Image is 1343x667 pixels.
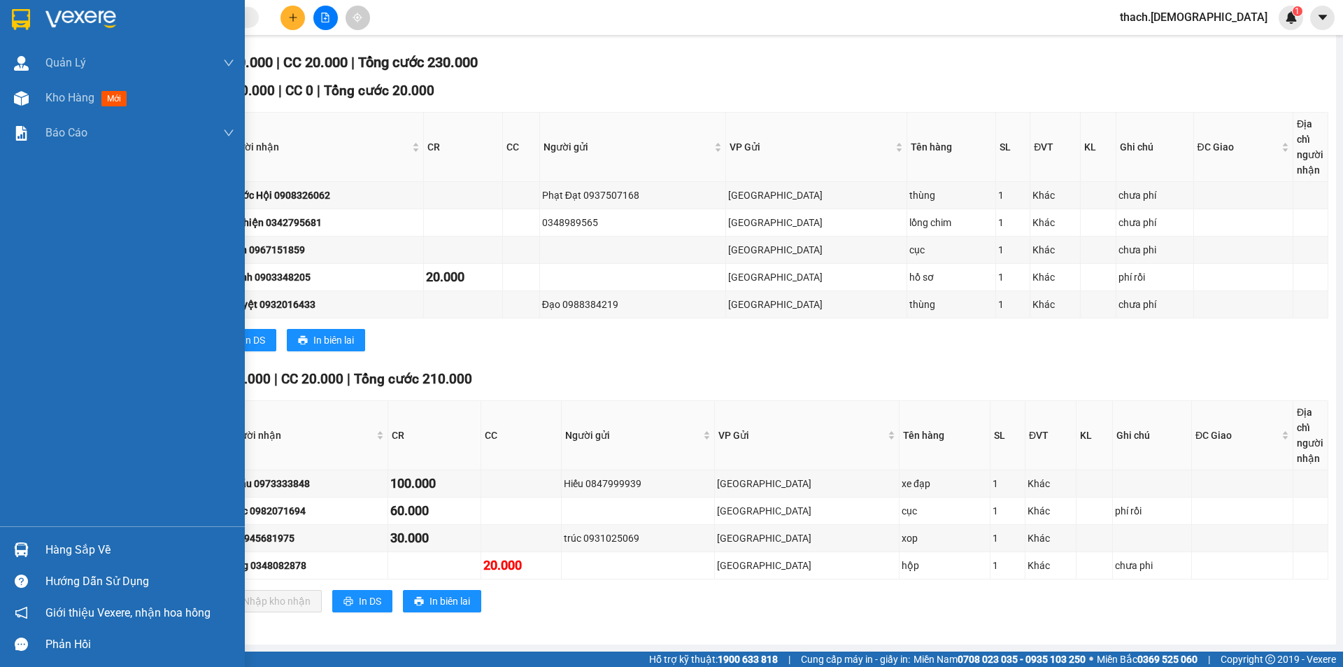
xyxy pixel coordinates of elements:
div: [GEOGRAPHIC_DATA] [717,531,897,546]
div: hộp [902,558,988,573]
span: Kho hàng [45,91,94,104]
span: 1 [1295,6,1300,16]
td: Sài Gòn [726,237,907,264]
span: notification [15,606,28,619]
div: Khác [1032,188,1077,203]
span: CR 190.000 [201,371,271,387]
span: caret-down [1316,11,1329,24]
span: In DS [359,594,381,609]
img: warehouse-icon [14,542,29,557]
span: CC 20.000 [281,371,343,387]
div: [GEOGRAPHIC_DATA] [728,215,904,230]
span: mới [101,91,127,106]
button: printerIn biên lai [403,590,481,612]
div: 30.000 [390,528,479,548]
div: Địa chỉ người nhận [1297,116,1324,178]
div: Phạt Đạt 0937507168 [542,188,723,203]
div: xe đạp [902,476,988,491]
span: Cung cấp máy in - giấy in: [801,652,910,667]
div: Khác [1032,242,1077,258]
div: [GEOGRAPHIC_DATA] [728,297,904,312]
span: question-circle [15,575,28,588]
div: 0909714514 [12,29,124,48]
span: ĐC Giao [1195,428,1279,443]
td: Sài Gòn [715,552,900,580]
div: 100.000 [390,474,479,493]
div: hồ sơ [909,269,993,285]
div: 1 [993,558,1023,573]
div: chị hiền [134,43,276,60]
span: Giới thiệu Vexere, nhận hoa hồng [45,604,211,622]
div: lồng chim [909,215,993,230]
span: message [15,638,28,651]
span: Miền Nam [914,652,1086,667]
div: Phản hồi [45,634,234,655]
span: Người nhận [228,428,374,443]
div: Khác [1028,503,1074,519]
strong: 0708 023 035 - 0935 103 250 [958,654,1086,665]
div: thùng [909,188,993,203]
div: chưa phi [1115,558,1189,573]
div: chưa phí [1118,215,1191,230]
div: cục [909,242,993,258]
div: ngân 0967151859 [225,242,421,258]
th: CC [503,113,540,182]
span: Tổng cước 230.000 [358,54,478,71]
span: down [223,127,234,139]
button: aim [346,6,370,30]
div: 1 [993,531,1023,546]
th: KL [1081,113,1116,182]
span: | [788,652,790,667]
button: downloadNhập kho nhận [216,590,322,612]
button: plus [280,6,305,30]
div: trúc 0931025069 [564,531,712,546]
div: dì Ánh 0903348205 [225,269,421,285]
div: Hàng sắp về [45,540,234,561]
span: aim [353,13,362,22]
div: 0902714514 [134,60,276,80]
th: SL [990,401,1025,470]
div: Khác [1028,558,1074,573]
div: 1 [993,476,1023,491]
span: Tổng cước 20.000 [324,83,434,99]
div: Đạo 0988384219 [542,297,723,312]
div: Khác [1028,531,1074,546]
div: Nguyệt 0932016433 [225,297,421,312]
div: Khác [1032,297,1077,312]
div: 1 [998,242,1028,258]
button: printerIn DS [216,329,276,351]
div: Địa chỉ người nhận [1297,405,1324,466]
span: Tổng cước 210.000 [354,371,472,387]
td: Sài Gòn [726,264,907,291]
span: | [278,83,282,99]
div: 1 [993,503,1023,519]
th: KL [1076,401,1113,470]
span: Hỗ trợ kỹ thuật: [649,652,778,667]
img: icon-new-feature [1285,11,1298,24]
div: phí rồi [1115,503,1189,519]
div: A Sáu 0973333848 [227,476,385,491]
span: Miền Bắc [1097,652,1198,667]
div: Khác [1032,269,1077,285]
span: Người gửi [565,428,700,443]
strong: 0369 525 060 [1137,654,1198,665]
button: file-add [313,6,338,30]
div: cục [902,503,988,519]
div: [GEOGRAPHIC_DATA] [717,558,897,573]
div: 1 [998,188,1028,203]
strong: 1900 633 818 [718,654,778,665]
button: printerIn biên lai [287,329,365,351]
span: CC : [132,92,151,106]
div: Trực 0982071694 [227,503,385,519]
div: chí thiện 0342795681 [225,215,421,230]
span: VP Gửi [730,139,893,155]
div: chưa phí [1118,188,1191,203]
span: CC 0 [285,83,313,99]
td: Sài Gòn [715,470,900,498]
div: chưa phi [1118,242,1191,258]
div: 60.000 [390,501,479,521]
div: chưa phí [1118,297,1191,312]
div: [GEOGRAPHIC_DATA] [134,12,276,43]
div: 1 [998,269,1028,285]
span: Người nhận [226,139,409,155]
